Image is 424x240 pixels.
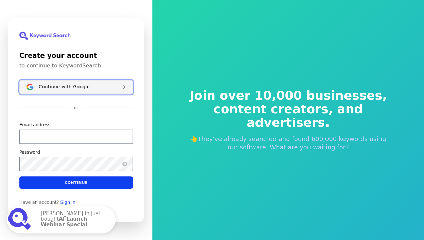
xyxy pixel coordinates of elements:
a: Sign in [60,200,75,205]
button: Sign in with GoogleContinue with Google [19,80,133,94]
img: Sign in with Google [26,84,33,90]
button: Show password [121,160,129,168]
span: Continue with Google [39,84,90,90]
img: KeywordSearch [19,32,70,40]
img: AI Launch Webinar Special [8,207,33,232]
button: Continue [19,176,133,189]
h1: Create your account [19,51,133,61]
p: [PERSON_NAME] in just bought [41,211,109,229]
span: Join over 10,000 businesses, [185,89,391,102]
p: to continue to KeywordSearch [19,62,133,69]
p: or [74,105,78,111]
label: Email address [19,122,50,128]
strong: AI Launch Webinar Special [41,216,87,228]
span: content creators, and advertisers. [185,102,391,130]
span: Have an account? [19,200,59,205]
p: 👆They've already searched and found 600,000 keywords using our software. What are you waiting for? [185,135,391,151]
label: Password [19,149,40,155]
